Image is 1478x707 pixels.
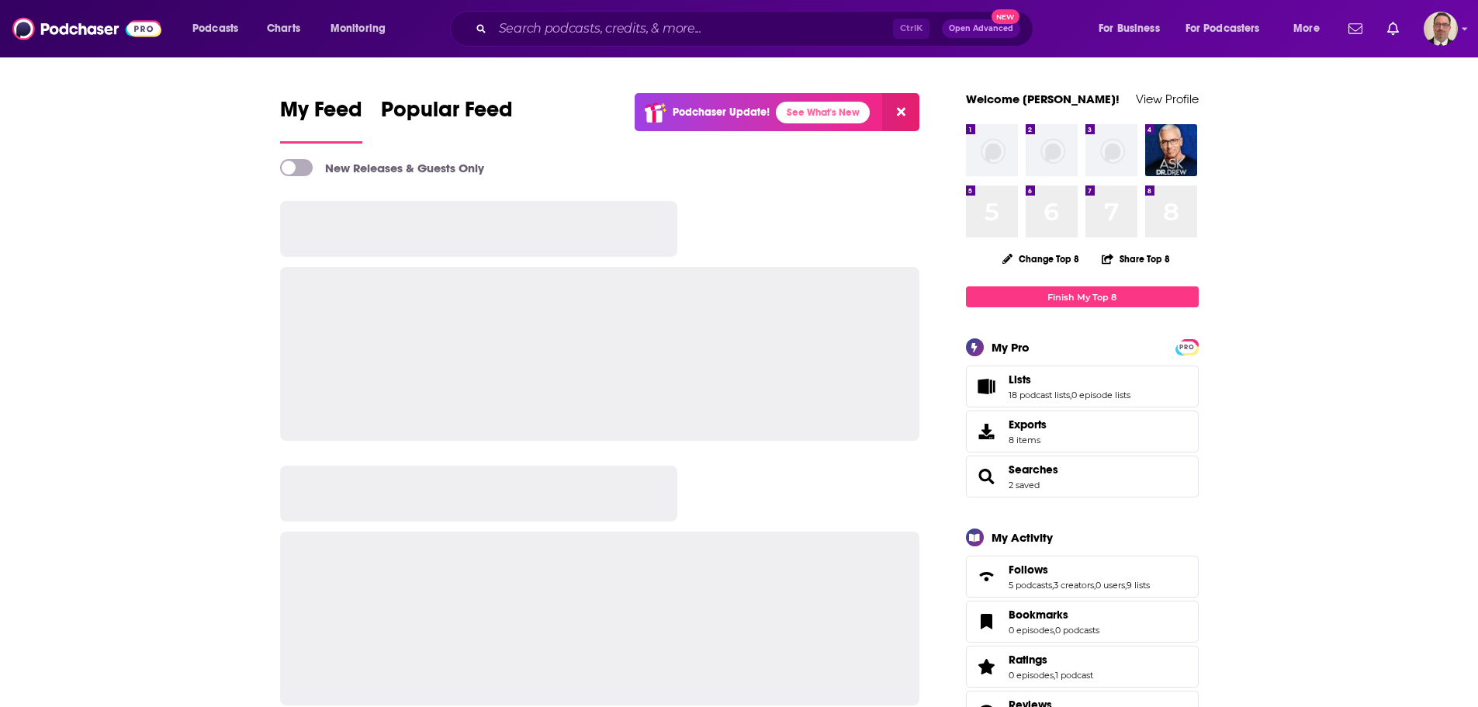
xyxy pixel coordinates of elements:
[1282,16,1339,41] button: open menu
[1055,670,1093,681] a: 1 podcast
[1096,580,1125,591] a: 0 users
[971,466,1002,487] a: Searches
[280,96,362,132] span: My Feed
[971,421,1002,442] span: Exports
[1293,18,1320,40] span: More
[949,25,1013,33] span: Open Advanced
[966,366,1199,407] span: Lists
[1009,608,1068,622] span: Bookmarks
[1052,580,1054,591] span: ,
[1342,16,1369,42] a: Show notifications dropdown
[1009,625,1054,636] a: 0 episodes
[1424,12,1458,46] span: Logged in as PercPodcast
[381,96,513,132] span: Popular Feed
[1009,390,1070,400] a: 18 podcast lists
[966,124,1018,176] img: missing-image.png
[1054,580,1094,591] a: 3 creators
[1009,653,1047,667] span: Ratings
[1009,563,1048,577] span: Follows
[966,286,1199,307] a: Finish My Top 8
[893,19,929,39] span: Ctrl K
[1009,563,1150,577] a: Follows
[1009,418,1047,431] span: Exports
[331,18,386,40] span: Monitoring
[1071,390,1130,400] a: 0 episode lists
[1186,18,1260,40] span: For Podcasters
[971,656,1002,678] a: Ratings
[966,601,1199,643] span: Bookmarks
[1054,625,1055,636] span: ,
[1009,608,1099,622] a: Bookmarks
[465,11,1048,47] div: Search podcasts, credits, & more...
[1178,341,1196,353] span: PRO
[1088,16,1179,41] button: open menu
[320,16,406,41] button: open menu
[1136,92,1199,106] a: View Profile
[1099,18,1160,40] span: For Business
[1125,580,1127,591] span: ,
[1070,390,1071,400] span: ,
[280,96,362,144] a: My Feed
[971,566,1002,587] a: Follows
[1381,16,1405,42] a: Show notifications dropdown
[992,340,1030,355] div: My Pro
[966,92,1120,106] a: Welcome [PERSON_NAME]!
[992,530,1053,545] div: My Activity
[1009,463,1058,477] a: Searches
[493,16,893,41] input: Search podcasts, credits, & more...
[1009,373,1031,386] span: Lists
[1127,580,1150,591] a: 9 lists
[966,456,1199,497] span: Searches
[993,249,1089,269] button: Change Top 8
[942,19,1020,38] button: Open AdvancedNew
[12,14,161,43] img: Podchaser - Follow, Share and Rate Podcasts
[1145,124,1197,176] img: Ask Dr. Drew
[1009,373,1130,386] a: Lists
[1026,124,1078,176] img: missing-image.png
[1424,12,1458,46] img: User Profile
[257,16,310,41] a: Charts
[1178,341,1196,352] a: PRO
[1009,653,1093,667] a: Ratings
[966,556,1199,598] span: Follows
[992,9,1019,24] span: New
[267,18,300,40] span: Charts
[1009,435,1047,445] span: 8 items
[182,16,258,41] button: open menu
[1054,670,1055,681] span: ,
[971,611,1002,632] a: Bookmarks
[381,96,513,144] a: Popular Feed
[966,646,1199,688] span: Ratings
[966,411,1199,452] a: Exports
[280,159,484,176] a: New Releases & Guests Only
[1009,480,1040,490] a: 2 saved
[673,106,770,119] p: Podchaser Update!
[971,376,1002,397] a: Lists
[1094,580,1096,591] span: ,
[1175,16,1282,41] button: open menu
[1009,670,1054,681] a: 0 episodes
[1424,12,1458,46] button: Show profile menu
[1085,124,1137,176] img: missing-image.png
[1055,625,1099,636] a: 0 podcasts
[1101,244,1171,274] button: Share Top 8
[1009,580,1052,591] a: 5 podcasts
[776,102,870,123] a: See What's New
[192,18,238,40] span: Podcasts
